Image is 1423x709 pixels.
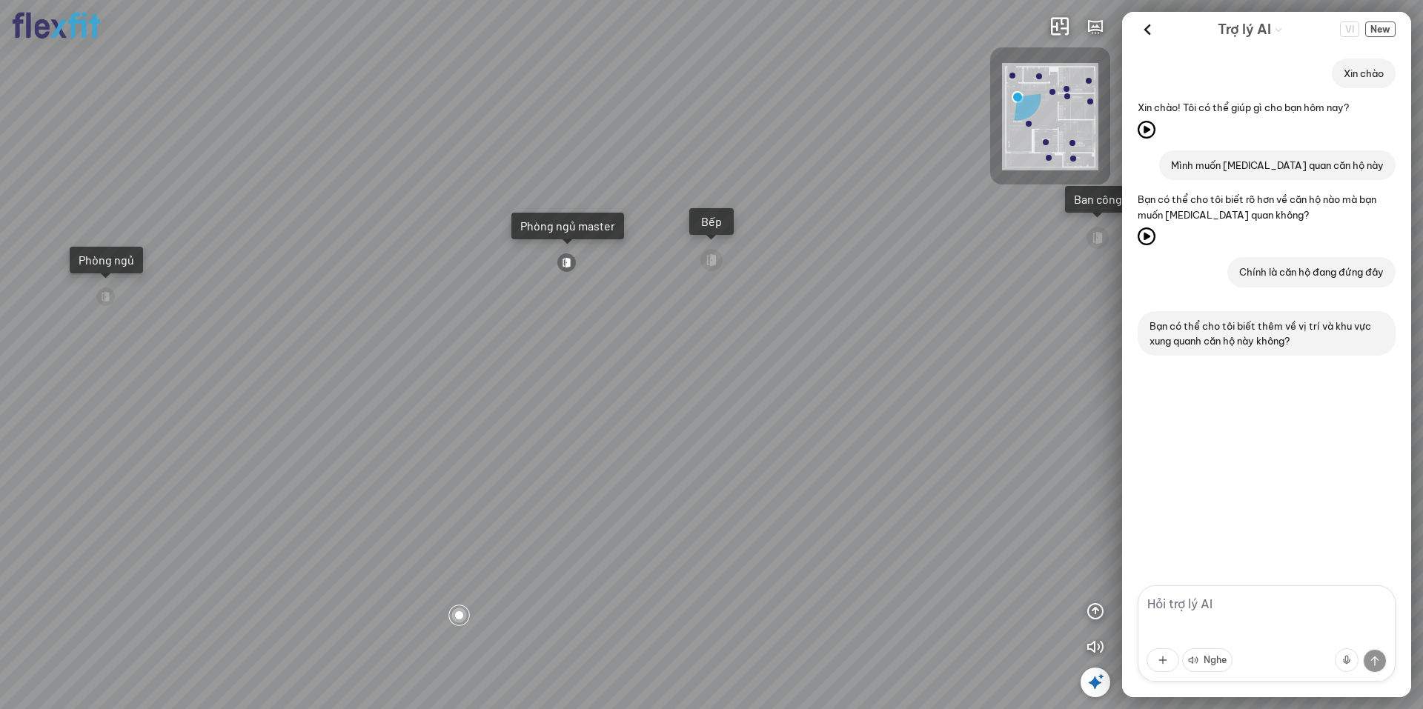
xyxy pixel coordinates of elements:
[1182,648,1233,672] button: Nghe
[1344,66,1384,81] p: Xin chào
[12,12,101,39] img: logo
[1074,192,1122,207] div: Ban công
[520,219,615,233] div: Phòng ngủ master
[1150,319,1384,349] p: Bạn có thể cho tôi biết thêm về vị trí và khu vực xung quanh căn hộ này không?
[1218,18,1283,41] div: AI Guide options
[1365,21,1396,37] span: New
[1239,264,1384,279] p: Chính là căn hộ đang đứng đây
[1340,21,1359,37] span: VI
[1218,19,1271,40] span: Trợ lý AI
[79,253,134,267] div: Phòng ngủ
[1171,158,1384,173] p: Mình muốn [MEDICAL_DATA] quan căn hộ này
[698,214,725,229] div: Bếp
[1340,21,1359,37] button: Change language
[1138,100,1396,115] p: Xin chào! Tôi có thể giúp gì cho bạn hôm nay?
[1138,192,1396,222] p: Bạn có thể cho tôi biết rõ hơn về căn hộ nào mà bạn muốn [MEDICAL_DATA] quan không?
[1365,21,1396,37] button: New Chat
[1002,63,1098,170] img: Flexfit_Apt1_M__JKL4XAWR2ATG.png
